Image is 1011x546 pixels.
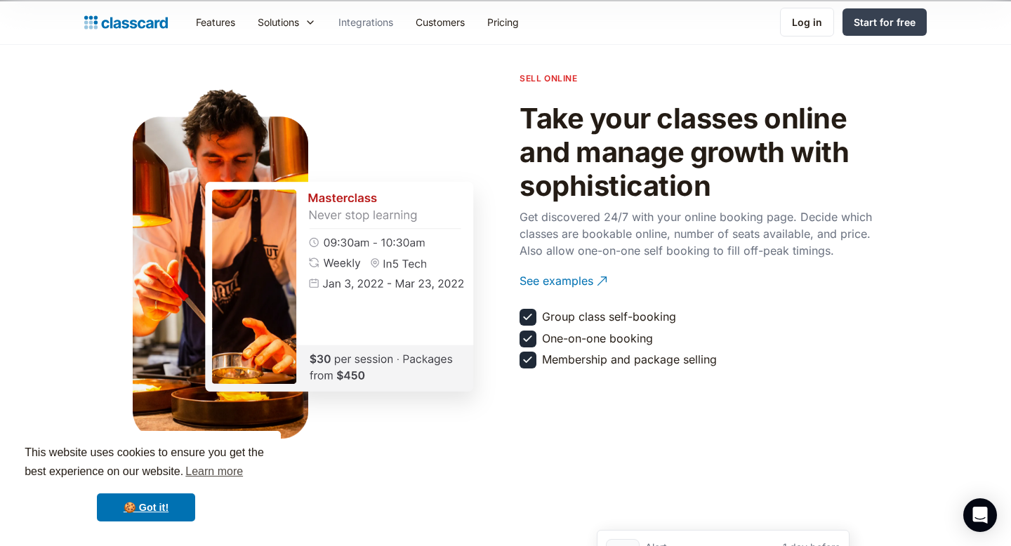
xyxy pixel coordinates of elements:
[133,89,308,439] img: Culinary teacher
[404,6,476,38] a: Customers
[171,147,508,427] img: Class Summary
[780,8,834,36] a: Log in
[792,15,822,29] div: Log in
[25,444,267,482] span: This website uses cookies to ensure you get the best experience on our website.
[542,352,717,367] div: Membership and package selling
[854,15,916,29] div: Start for free
[476,6,530,38] a: Pricing
[185,6,246,38] a: Features
[520,208,885,259] p: Get discovered 24/7 with your online booking page. Decide which classes are bookable online, numb...
[842,8,927,36] a: Start for free
[97,493,195,521] a: dismiss cookie message
[963,498,997,532] div: Open Intercom Messenger
[542,331,653,346] div: One-on-one booking
[542,309,676,324] div: Group class self-booking
[11,431,281,535] div: cookieconsent
[246,6,327,38] div: Solutions
[258,15,299,29] div: Solutions
[84,13,168,32] a: Logo
[520,262,885,300] a: See examples
[183,461,245,482] a: learn more about cookies
[520,102,885,203] h2: Take your classes online and manage growth with sophistication
[327,6,404,38] a: Integrations
[520,262,593,289] div: See examples
[520,72,578,85] p: sell online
